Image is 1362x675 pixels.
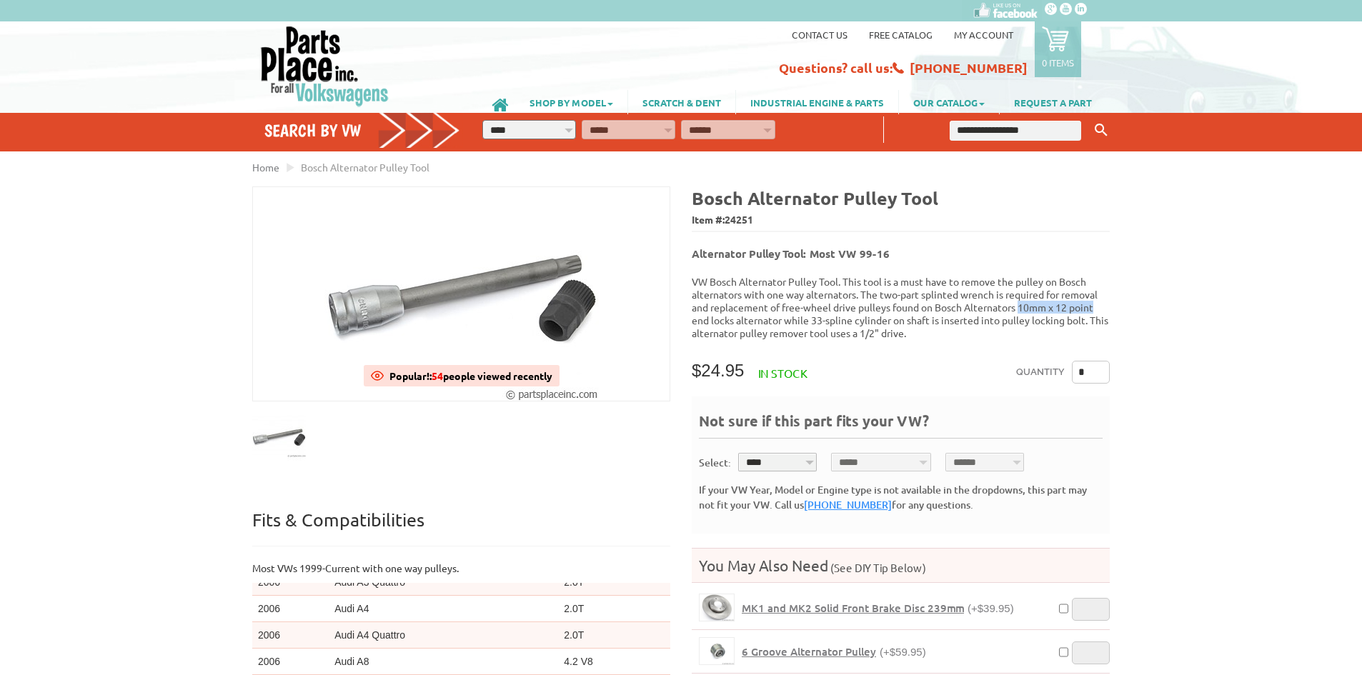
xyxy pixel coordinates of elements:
b: Alternator Pulley Tool: Most VW 99-16 [692,246,890,261]
a: INDUSTRIAL ENGINE & PARTS [736,90,898,114]
p: Fits & Compatibilities [252,509,670,546]
img: MK1 and MK2 Solid Front Brake Disc 239mm [700,594,734,621]
a: MK1 and MK2 Solid Front Brake Disc 239mm(+$39.95) [742,601,1014,615]
b: Bosch Alternator Pulley Tool [692,186,938,209]
a: MK1 and MK2 Solid Front Brake Disc 239mm [699,594,735,621]
h4: You May Also Need [692,556,1110,575]
span: 24251 [725,213,753,226]
span: 6 Groove Alternator Pulley [742,644,876,659]
a: Home [252,161,279,174]
td: Audi A8 [329,649,558,675]
span: In stock [758,366,807,380]
td: 2006 [252,649,329,675]
a: 0 items [1035,21,1081,77]
img: View [371,369,384,382]
img: Bosch Alternator Pulley Tool [252,409,306,463]
td: Audi A4 [329,596,558,622]
span: (See DIY Tip Below) [828,561,926,574]
span: Bosch Alternator Pulley Tool [301,161,429,174]
p: Most VWs 1999-Current with one way pulleys. [252,561,670,576]
td: Audi A4 Quattro [329,622,558,649]
span: (+$39.95) [968,602,1014,614]
td: 2.0T [558,596,670,622]
td: 2.0T [558,622,670,649]
a: SHOP BY MODEL [515,90,627,114]
a: REQUEST A PART [1000,90,1106,114]
img: Bosch Alternator Pulley Tool [324,187,599,401]
a: Contact us [792,29,847,41]
button: Keyword Search [1090,119,1112,142]
p: VW Bosch Alternator Pulley Tool. This tool is a must have to remove the pulley on Bosch alternato... [692,275,1110,339]
label: Quantity [1016,361,1065,384]
div: Popular!: people viewed recently [389,365,552,386]
span: MK1 and MK2 Solid Front Brake Disc 239mm [742,601,964,615]
img: Parts Place Inc! [259,25,390,107]
span: (+$59.95) [880,646,926,658]
div: Not sure if this part fits your VW? [699,411,1103,439]
div: Select: [699,455,731,470]
a: My Account [954,29,1013,41]
td: 4.2 V8 [558,649,670,675]
span: 54 [432,369,443,382]
a: Free Catalog [869,29,933,41]
a: SCRATCH & DENT [628,90,735,114]
span: $24.95 [692,361,744,380]
a: 6 Groove Alternator Pulley(+$59.95) [742,645,926,659]
a: OUR CATALOG [899,90,999,114]
h4: Search by VW [264,120,460,141]
span: Item #: [692,210,1110,231]
p: 0 items [1042,56,1074,69]
img: 6 Groove Alternator Pulley [700,638,734,664]
td: 2006 [252,622,329,649]
a: 6 Groove Alternator Pulley [699,637,735,665]
div: If your VW Year, Model or Engine type is not available in the dropdowns, this part may not fit yo... [699,482,1103,512]
td: 2006 [252,596,329,622]
a: [PHONE_NUMBER] [804,498,892,511]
